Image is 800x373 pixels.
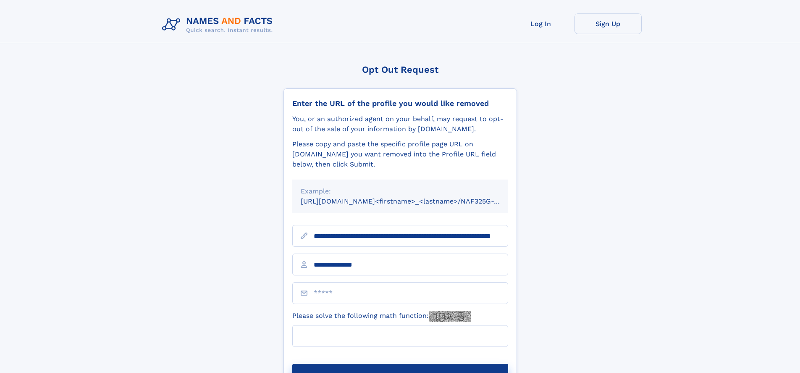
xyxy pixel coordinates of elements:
[292,311,471,322] label: Please solve the following math function:
[159,13,280,36] img: Logo Names and Facts
[507,13,574,34] a: Log In
[292,99,508,108] div: Enter the URL of the profile you would like removed
[292,114,508,134] div: You, or an authorized agent on your behalf, may request to opt-out of the sale of your informatio...
[301,197,524,205] small: [URL][DOMAIN_NAME]<firstname>_<lastname>/NAF325G-xxxxxxxx
[283,64,517,75] div: Opt Out Request
[574,13,642,34] a: Sign Up
[292,139,508,169] div: Please copy and paste the specific profile page URL on [DOMAIN_NAME] you want removed into the Pr...
[301,186,500,196] div: Example:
